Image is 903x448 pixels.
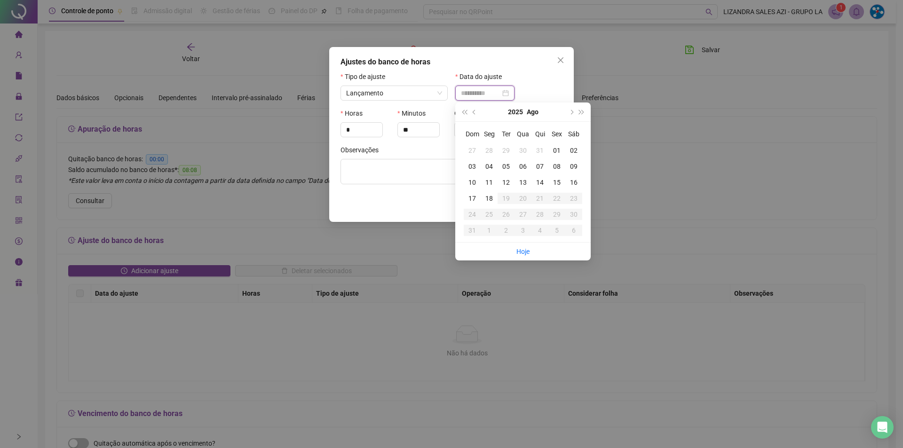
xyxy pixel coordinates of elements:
[515,142,531,158] td: 2025-07-30
[397,108,432,118] label: Minutos
[481,177,498,188] div: 11
[515,206,531,222] td: 2025-08-27
[341,145,385,155] label: Observações
[515,126,531,142] th: Qua
[481,158,498,174] td: 2025-08-04
[531,206,548,222] td: 2025-08-28
[515,158,531,174] td: 2025-08-06
[531,145,548,156] div: 31
[498,142,515,158] td: 2025-07-29
[481,225,498,236] div: 1
[565,161,582,172] div: 09
[557,56,564,64] span: close
[515,225,531,236] div: 3
[515,145,531,156] div: 30
[548,206,565,222] td: 2025-08-29
[464,209,481,220] div: 24
[481,206,498,222] td: 2025-08-25
[515,177,531,188] div: 13
[531,126,548,142] th: Qui
[464,193,481,204] div: 17
[565,190,582,206] td: 2025-08-23
[515,174,531,190] td: 2025-08-13
[515,222,531,238] td: 2025-09-03
[531,209,548,220] div: 28
[548,177,565,188] div: 15
[531,161,548,172] div: 07
[464,145,481,156] div: 27
[531,222,548,238] td: 2025-09-04
[548,174,565,190] td: 2025-08-15
[498,177,515,188] div: 12
[871,416,894,439] div: Open Intercom Messenger
[481,142,498,158] td: 2025-07-28
[459,102,469,121] button: super-prev-year
[481,222,498,238] td: 2025-09-01
[508,102,523,121] button: year panel
[515,190,531,206] td: 2025-08-20
[498,174,515,190] td: 2025-08-12
[565,222,582,238] td: 2025-09-06
[548,145,565,156] div: 01
[565,145,582,156] div: 02
[481,145,498,156] div: 28
[531,225,548,236] div: 4
[498,158,515,174] td: 2025-08-05
[498,126,515,142] th: Ter
[565,193,582,204] div: 23
[341,108,369,118] label: Horas
[464,225,481,236] div: 31
[498,222,515,238] td: 2025-09-02
[454,108,489,118] label: Operação
[469,102,480,121] button: prev-year
[548,225,565,236] div: 5
[565,158,582,174] td: 2025-08-09
[341,56,562,68] div: Ajustes do banco de horas
[548,126,565,142] th: Sex
[548,142,565,158] td: 2025-08-01
[498,209,515,220] div: 26
[566,102,576,121] button: next-year
[548,222,565,238] td: 2025-09-05
[531,174,548,190] td: 2025-08-14
[481,193,498,204] div: 18
[531,158,548,174] td: 2025-08-07
[498,190,515,206] td: 2025-08-19
[548,193,565,204] div: 22
[531,193,548,204] div: 21
[548,209,565,220] div: 29
[464,190,481,206] td: 2025-08-17
[498,206,515,222] td: 2025-08-26
[481,126,498,142] th: Seg
[515,161,531,172] div: 06
[464,206,481,222] td: 2025-08-24
[346,89,383,97] span: Lançamento
[531,177,548,188] div: 14
[515,193,531,204] div: 20
[464,177,481,188] div: 10
[548,158,565,174] td: 2025-08-08
[481,190,498,206] td: 2025-08-18
[565,225,582,236] div: 6
[565,126,582,142] th: Sáb
[481,209,498,220] div: 25
[527,102,539,121] button: month panel
[548,161,565,172] div: 08
[464,222,481,238] td: 2025-08-31
[481,174,498,190] td: 2025-08-11
[498,225,515,236] div: 2
[565,206,582,222] td: 2025-08-30
[565,209,582,220] div: 30
[531,142,548,158] td: 2025-07-31
[481,161,498,172] div: 04
[516,248,530,255] a: Hoje
[464,158,481,174] td: 2025-08-03
[553,53,568,68] button: Close
[498,161,515,172] div: 05
[341,71,391,82] label: Tipo de ajuste
[455,71,508,82] label: Data do ajuste
[464,126,481,142] th: Dom
[577,102,587,121] button: super-next-year
[515,209,531,220] div: 27
[498,145,515,156] div: 29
